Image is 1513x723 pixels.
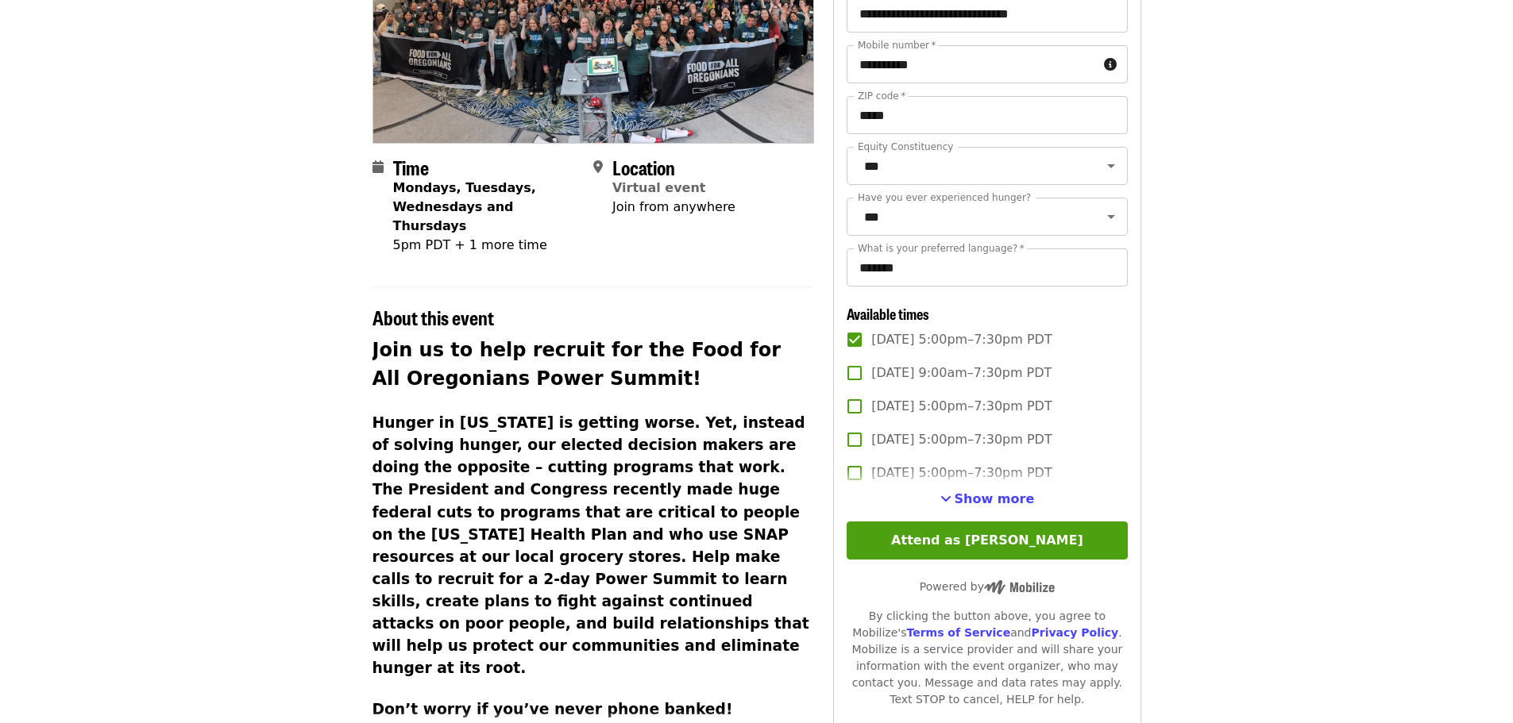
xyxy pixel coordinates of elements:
[372,303,494,331] span: About this event
[871,430,1052,449] span: [DATE] 5:00pm–7:30pm PDT
[393,236,581,255] div: 5pm PDT + 1 more time
[858,91,905,101] label: ZIP code
[847,608,1127,708] div: By clicking the button above, you agree to Mobilize's and . Mobilize is a service provider and wi...
[858,40,936,50] label: Mobile number
[612,153,675,181] span: Location
[858,193,1031,202] label: Have you ever experienced hunger?
[372,160,384,175] i: calendar icon
[955,491,1035,506] span: Show more
[1100,155,1122,177] button: Open
[1104,57,1117,72] i: circle-info icon
[372,412,815,679] h3: Hunger in [US_STATE] is getting worse. Yet, instead of solving hunger, our elected decision maker...
[612,180,706,195] a: Virtual event
[593,160,603,175] i: map-marker-alt icon
[847,248,1127,287] input: What is your preferred language?
[1100,206,1122,228] button: Open
[858,244,1025,253] label: What is your preferred language?
[372,336,815,393] h2: Join us to help recruit for the Food for All Oregonians Power Summit!
[1031,626,1118,639] a: Privacy Policy
[858,142,953,152] label: Equity Constituency
[393,180,536,233] strong: Mondays, Tuesdays, Wednesdays and Thursdays
[871,463,1052,483] span: [DATE] 5:00pm–7:30pm PDT
[847,96,1127,134] input: ZIP code
[871,397,1052,416] span: [DATE] 5:00pm–7:30pm PDT
[847,45,1097,83] input: Mobile number
[871,363,1052,383] span: [DATE] 9:00am–7:30pm PDT
[920,580,1055,593] span: Powered by
[372,698,815,721] h3: Don’t worry if you’ve never phone banked!
[940,490,1035,509] button: See more timeslots
[393,153,429,181] span: Time
[847,521,1127,560] button: Attend as [PERSON_NAME]
[847,303,929,324] span: Available times
[984,580,1055,594] img: Powered by Mobilize
[906,626,1010,639] a: Terms of Service
[612,199,735,214] span: Join from anywhere
[871,330,1052,349] span: [DATE] 5:00pm–7:30pm PDT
